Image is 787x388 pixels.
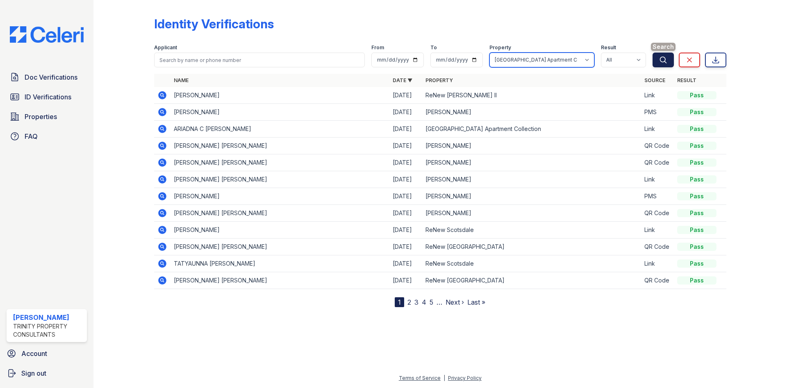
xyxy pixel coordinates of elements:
td: [DATE] [389,255,422,272]
td: [DATE] [389,222,422,239]
td: QR Code [641,138,674,154]
a: Property [425,77,453,83]
a: 5 [430,298,433,306]
td: [DATE] [389,104,422,121]
div: 1 [395,297,404,307]
td: ReNew [GEOGRAPHIC_DATA] [422,239,641,255]
td: TATYAUNNA [PERSON_NAME] [171,255,389,272]
div: Pass [677,192,716,200]
td: [GEOGRAPHIC_DATA] Apartment Collection [422,121,641,138]
td: Link [641,255,674,272]
td: ReNew [PERSON_NAME] II [422,87,641,104]
td: [DATE] [389,87,422,104]
span: … [437,297,442,307]
td: Link [641,222,674,239]
a: Result [677,77,696,83]
span: Doc Verifications [25,72,77,82]
a: Privacy Policy [448,375,482,381]
a: Properties [7,108,87,125]
td: [DATE] [389,171,422,188]
td: [PERSON_NAME] [PERSON_NAME] [171,205,389,222]
img: CE_Logo_Blue-a8612792a0a2168367f1c8372b55b34899dd931a85d93a1a3d3e32e68fde9ad4.png [3,26,90,43]
label: Property [489,44,511,51]
span: Search [651,43,676,51]
a: Last » [467,298,485,306]
td: [DATE] [389,188,422,205]
td: QR Code [641,239,674,255]
td: [PERSON_NAME] [171,188,389,205]
label: Applicant [154,44,177,51]
div: Pass [677,175,716,184]
td: ARIADNA C [PERSON_NAME] [171,121,389,138]
td: Link [641,87,674,104]
a: Sign out [3,365,90,381]
a: Account [3,345,90,362]
td: [PERSON_NAME] [422,104,641,121]
div: Pass [677,91,716,99]
div: Pass [677,276,716,285]
div: Pass [677,226,716,234]
a: 2 [407,298,411,306]
div: Pass [677,108,716,116]
td: [DATE] [389,272,422,289]
div: Identity Verifications [154,16,274,31]
span: Account [21,349,47,358]
span: Sign out [21,368,46,378]
a: Doc Verifications [7,69,87,85]
a: 3 [414,298,419,306]
div: [PERSON_NAME] [13,312,84,322]
a: Date ▼ [393,77,412,83]
td: [DATE] [389,154,422,171]
td: [DATE] [389,205,422,222]
div: Pass [677,158,716,167]
a: FAQ [7,128,87,145]
span: Properties [25,112,57,122]
td: [PERSON_NAME] [422,138,641,154]
label: From [371,44,384,51]
div: Pass [677,125,716,133]
div: Pass [677,209,716,217]
label: To [430,44,437,51]
a: Next › [446,298,464,306]
div: | [444,375,445,381]
td: Link [641,171,674,188]
div: Trinity Property Consultants [13,322,84,339]
td: [PERSON_NAME] [171,87,389,104]
td: [PERSON_NAME] [PERSON_NAME] [171,154,389,171]
div: Pass [677,142,716,150]
a: 4 [422,298,426,306]
td: PMS [641,188,674,205]
input: Search by name or phone number [154,53,365,67]
div: Pass [677,243,716,251]
td: ReNew Scotsdale [422,222,641,239]
td: ReNew Scotsdale [422,255,641,272]
td: [PERSON_NAME] [PERSON_NAME] [171,272,389,289]
a: Terms of Service [399,375,441,381]
td: [PERSON_NAME] [422,188,641,205]
td: [PERSON_NAME] [PERSON_NAME] [171,138,389,154]
td: [PERSON_NAME] [422,154,641,171]
td: [PERSON_NAME] [171,104,389,121]
td: Link [641,121,674,138]
td: [DATE] [389,239,422,255]
div: Pass [677,259,716,268]
a: Name [174,77,189,83]
td: [PERSON_NAME] [422,171,641,188]
td: [DATE] [389,138,422,154]
td: QR Code [641,154,674,171]
td: ReNew [GEOGRAPHIC_DATA] [422,272,641,289]
td: [PERSON_NAME] [171,222,389,239]
td: [PERSON_NAME] [PERSON_NAME] [171,171,389,188]
a: Source [644,77,665,83]
td: QR Code [641,272,674,289]
label: Result [601,44,616,51]
td: [PERSON_NAME] [422,205,641,222]
span: FAQ [25,131,38,141]
a: ID Verifications [7,89,87,105]
span: ID Verifications [25,92,71,102]
button: Search [653,53,674,67]
td: [DATE] [389,121,422,138]
td: [PERSON_NAME] [PERSON_NAME] [171,239,389,255]
td: QR Code [641,205,674,222]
